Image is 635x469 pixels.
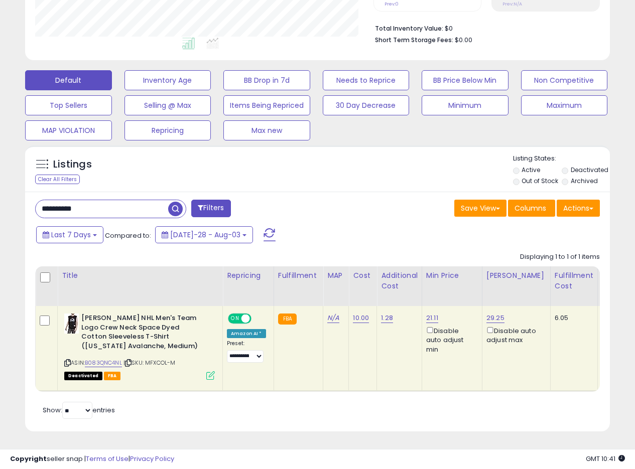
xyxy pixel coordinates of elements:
[51,230,91,240] span: Last 7 Days
[223,95,310,115] button: Items Being Repriced
[25,120,112,140] button: MAP VIOLATION
[521,70,608,90] button: Non Competitive
[278,270,319,281] div: Fulfillment
[486,325,543,345] div: Disable auto adjust max
[64,314,215,379] div: ASIN:
[25,95,112,115] button: Top Sellers
[85,359,122,367] a: B083QNC4NL
[170,230,240,240] span: [DATE]-28 - Aug-03
[123,359,176,367] span: | SKU: MFXCOL-M
[571,177,598,185] label: Archived
[10,454,174,464] div: seller snap | |
[513,154,610,164] p: Listing States:
[515,203,546,213] span: Columns
[555,314,590,323] div: 6.05
[64,314,79,334] img: 41yBpMljtsL._SL40_.jpg
[555,270,593,291] div: Fulfillment Cost
[381,313,393,323] a: 1.28
[375,22,592,34] li: $0
[375,24,443,33] b: Total Inventory Value:
[86,454,129,463] a: Terms of Use
[323,95,410,115] button: 30 Day Decrease
[43,405,115,415] span: Show: entries
[422,70,509,90] button: BB Price Below Min
[426,325,474,354] div: Disable auto adjust min
[375,36,453,44] b: Short Term Storage Fees:
[327,270,344,281] div: MAP
[223,70,310,90] button: BB Drop in 7d
[426,270,478,281] div: Min Price
[385,1,399,7] small: Prev: 0
[454,200,506,217] button: Save View
[105,231,151,240] span: Compared to:
[422,95,509,115] button: Minimum
[229,315,241,323] span: ON
[520,252,600,262] div: Displaying 1 to 1 of 1 items
[486,270,546,281] div: [PERSON_NAME]
[571,166,608,174] label: Deactivated
[223,120,310,140] button: Max new
[227,329,266,338] div: Amazon AI *
[35,175,80,184] div: Clear All Filters
[227,340,266,363] div: Preset:
[278,314,297,325] small: FBA
[508,200,555,217] button: Columns
[64,372,102,380] span: All listings that are unavailable for purchase on Amazon for any reason other than out-of-stock
[521,95,608,115] button: Maximum
[36,226,103,243] button: Last 7 Days
[250,315,266,323] span: OFF
[191,200,230,217] button: Filters
[486,313,504,323] a: 29.25
[557,200,600,217] button: Actions
[10,454,47,463] strong: Copyright
[124,120,211,140] button: Repricing
[522,177,558,185] label: Out of Stock
[124,70,211,90] button: Inventory Age
[353,313,369,323] a: 10.00
[62,270,218,281] div: Title
[586,454,625,463] span: 2025-08-11 10:41 GMT
[381,270,418,291] div: Additional Cost
[426,313,438,323] a: 21.11
[25,70,112,90] button: Default
[81,314,203,353] b: [PERSON_NAME] NHL Men's Team Logo Crew Neck Space Dyed Cotton Sleeveless T-Shirt ([US_STATE] Aval...
[227,270,270,281] div: Repricing
[53,158,92,172] h5: Listings
[327,313,339,323] a: N/A
[502,1,522,7] small: Prev: N/A
[455,35,472,45] span: $0.00
[124,95,211,115] button: Selling @ Max
[353,270,372,281] div: Cost
[130,454,174,463] a: Privacy Policy
[522,166,540,174] label: Active
[104,372,121,380] span: FBA
[155,226,253,243] button: [DATE]-28 - Aug-03
[323,70,410,90] button: Needs to Reprice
